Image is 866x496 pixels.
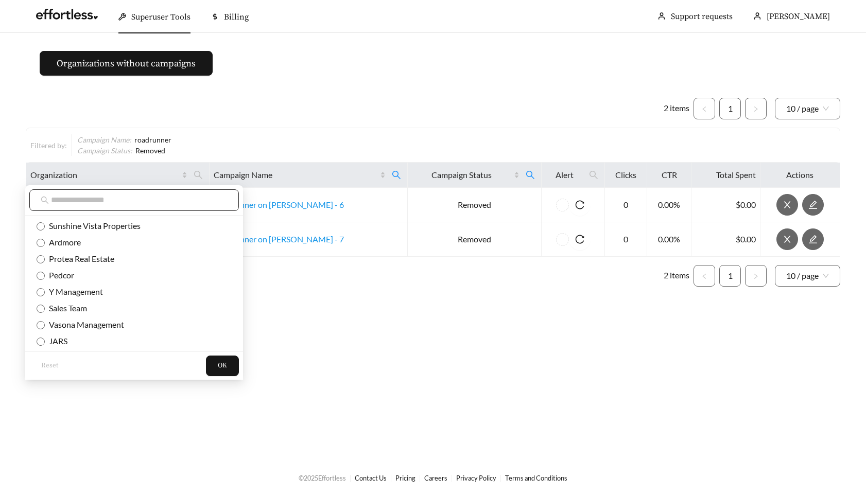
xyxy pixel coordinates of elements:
[802,234,824,244] a: edit
[57,57,196,70] span: Organizations without campaigns
[30,140,72,151] div: Filtered by:
[29,356,70,376] button: Reset
[664,265,689,287] li: 2 items
[589,170,598,180] span: search
[585,167,602,183] span: search
[45,303,87,313] span: Sales Team
[189,167,207,183] span: search
[569,200,591,209] span: reload
[388,167,405,183] span: search
[720,98,740,119] a: 1
[135,146,165,155] span: Removed
[775,265,840,287] div: Page Size
[40,51,213,76] button: Organizations without campaigns
[569,194,591,216] button: reload
[526,170,535,180] span: search
[131,12,190,22] span: Superuser Tools
[745,265,767,287] button: right
[214,169,378,181] span: Campaign Name
[701,273,707,279] span: left
[775,98,840,119] div: Page Size
[412,169,512,181] span: Campaign Status
[77,135,131,144] span: Campaign Name :
[786,265,829,286] span: 10 / page
[355,474,387,482] a: Contact Us
[194,170,203,180] span: search
[45,336,67,346] span: JARS
[802,228,824,250] button: edit
[206,356,239,376] button: OK
[802,200,824,209] a: edit
[77,146,132,155] span: Campaign Status :
[605,188,648,222] td: 0
[694,98,715,119] li: Previous Page
[691,163,760,188] th: Total Spent
[45,320,124,329] span: Vasona Management
[408,222,542,257] td: Removed
[41,196,49,204] span: search
[745,98,767,119] li: Next Page
[605,222,648,257] td: 0
[760,163,840,188] th: Actions
[719,265,741,287] li: 1
[786,98,829,119] span: 10 / page
[605,163,648,188] th: Clicks
[214,234,344,244] a: Roadrunner on [PERSON_NAME] - 7
[134,135,171,144] span: roadrunner
[647,188,691,222] td: 0.00%
[694,265,715,287] button: left
[45,221,141,231] span: Sunshine Vista Properties
[408,188,542,222] td: Removed
[45,237,81,247] span: Ardmore
[214,200,344,209] a: Roadrunner on [PERSON_NAME] - 6
[546,169,582,181] span: Alert
[45,270,74,280] span: Pedcor
[767,11,830,22] span: [PERSON_NAME]
[745,98,767,119] button: right
[224,12,249,22] span: Billing
[45,287,103,296] span: Y Management
[719,98,741,119] li: 1
[569,235,591,244] span: reload
[664,98,689,119] li: 2 items
[30,169,180,181] span: Organization
[802,194,824,216] button: edit
[395,474,415,482] a: Pricing
[753,106,759,112] span: right
[392,170,401,180] span: search
[745,265,767,287] li: Next Page
[694,98,715,119] button: left
[424,474,447,482] a: Careers
[694,265,715,287] li: Previous Page
[691,222,760,257] td: $0.00
[45,254,114,263] span: Protea Real Estate
[753,273,759,279] span: right
[505,474,567,482] a: Terms and Conditions
[299,474,346,482] span: © 2025 Effortless
[701,106,707,112] span: left
[522,167,539,183] span: search
[218,361,227,371] span: OK
[647,222,691,257] td: 0.00%
[456,474,496,482] a: Privacy Policy
[647,163,691,188] th: CTR
[691,188,760,222] td: $0.00
[569,228,591,250] button: reload
[720,265,740,286] a: 1
[671,11,733,22] a: Support requests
